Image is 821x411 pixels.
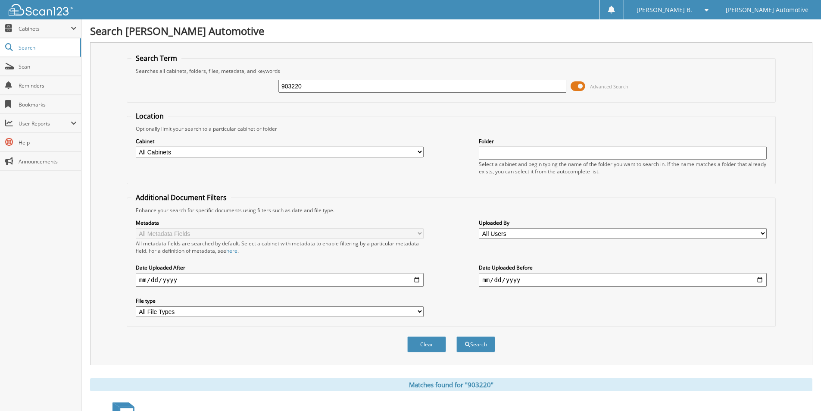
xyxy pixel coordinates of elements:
span: [PERSON_NAME] B. [637,7,692,13]
div: Optionally limit your search to a particular cabinet or folder [131,125,771,132]
span: Announcements [19,158,77,165]
span: [PERSON_NAME] Automotive [726,7,809,13]
label: Date Uploaded Before [479,264,767,271]
span: Scan [19,63,77,70]
div: Searches all cabinets, folders, files, metadata, and keywords [131,67,771,75]
div: Matches found for "903220" [90,378,812,391]
span: Advanced Search [590,83,628,90]
span: Help [19,139,77,146]
div: All metadata fields are searched by default. Select a cabinet with metadata to enable filtering b... [136,240,424,254]
span: Reminders [19,82,77,89]
legend: Additional Document Filters [131,193,231,202]
h1: Search [PERSON_NAME] Automotive [90,24,812,38]
label: File type [136,297,424,304]
label: Uploaded By [479,219,767,226]
label: Metadata [136,219,424,226]
label: Folder [479,138,767,145]
input: end [479,273,767,287]
button: Search [456,336,495,352]
span: Search [19,44,75,51]
span: User Reports [19,120,71,127]
a: here [226,247,237,254]
span: Bookmarks [19,101,77,108]
label: Date Uploaded After [136,264,424,271]
input: start [136,273,424,287]
button: Clear [407,336,446,352]
span: Cabinets [19,25,71,32]
legend: Search Term [131,53,181,63]
legend: Location [131,111,168,121]
img: scan123-logo-white.svg [9,4,73,16]
div: Enhance your search for specific documents using filters such as date and file type. [131,207,771,214]
label: Cabinet [136,138,424,145]
div: Select a cabinet and begin typing the name of the folder you want to search in. If the name match... [479,160,767,175]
